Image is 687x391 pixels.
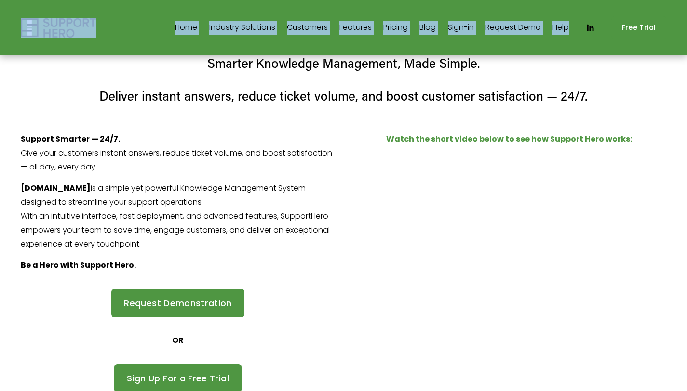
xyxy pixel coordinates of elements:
[552,20,569,36] a: Help
[383,20,408,36] a: Pricing
[585,23,595,33] a: LinkedIn
[485,20,541,36] a: Request Demo
[419,20,436,36] a: Blog
[209,20,275,36] a: folder dropdown
[21,132,336,174] p: Give your customers instant answers, reduce ticket volume, and boost satisfaction — all day, ever...
[21,133,120,144] strong: Support Smarter — 24/7.
[21,260,136,271] strong: Be a Hero with Support Hero.
[21,182,336,251] p: is a simple yet powerful Knowledge Management System designed to streamline your support operatio...
[21,55,667,72] h4: Smarter Knowledge Management, Made Simple.
[111,289,245,317] a: Request Demonstration
[21,182,91,194] strong: [DOMAIN_NAME]
[21,88,667,105] h4: Deliver instant answers, reduce ticket volume, and boost customer satisfaction — 24/7.
[172,335,184,346] strong: OR
[21,18,96,38] img: Support Hero
[209,21,275,35] span: Industry Solutions
[611,16,666,39] a: Free Trial
[339,20,372,36] a: Features
[448,20,474,36] a: Sign-in
[287,20,328,36] a: Customers
[175,20,197,36] a: Home
[386,133,632,144] strong: Watch the short video below to see how Support Hero works:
